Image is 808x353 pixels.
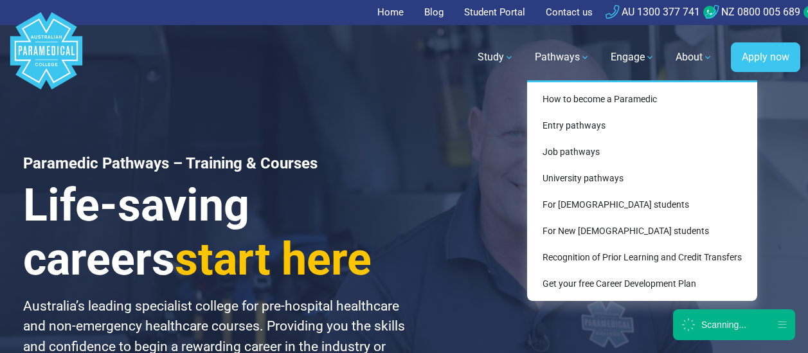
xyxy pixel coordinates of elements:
span: start here [175,233,372,285]
a: Study [470,39,522,75]
h3: Life-saving careers [23,178,420,286]
a: AU 1300 377 741 [606,6,700,18]
a: About [668,39,721,75]
a: Get your free Career Development Plan [532,272,752,296]
a: Job pathways [532,140,752,164]
a: Pathways [527,39,598,75]
a: How to become a Paramedic [532,87,752,111]
a: Recognition of Prior Learning and Credit Transfers [532,246,752,269]
a: University pathways [532,167,752,190]
a: Engage [603,39,663,75]
a: For [DEMOGRAPHIC_DATA] students [532,193,752,217]
a: NZ 0800 005 689 [705,6,800,18]
div: Pathways [527,80,757,301]
a: Entry pathways [532,114,752,138]
a: Australian Paramedical College [8,25,85,90]
a: For New [DEMOGRAPHIC_DATA] students [532,219,752,243]
a: Apply now [731,42,800,72]
h1: Paramedic Pathways – Training & Courses [23,154,420,173]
